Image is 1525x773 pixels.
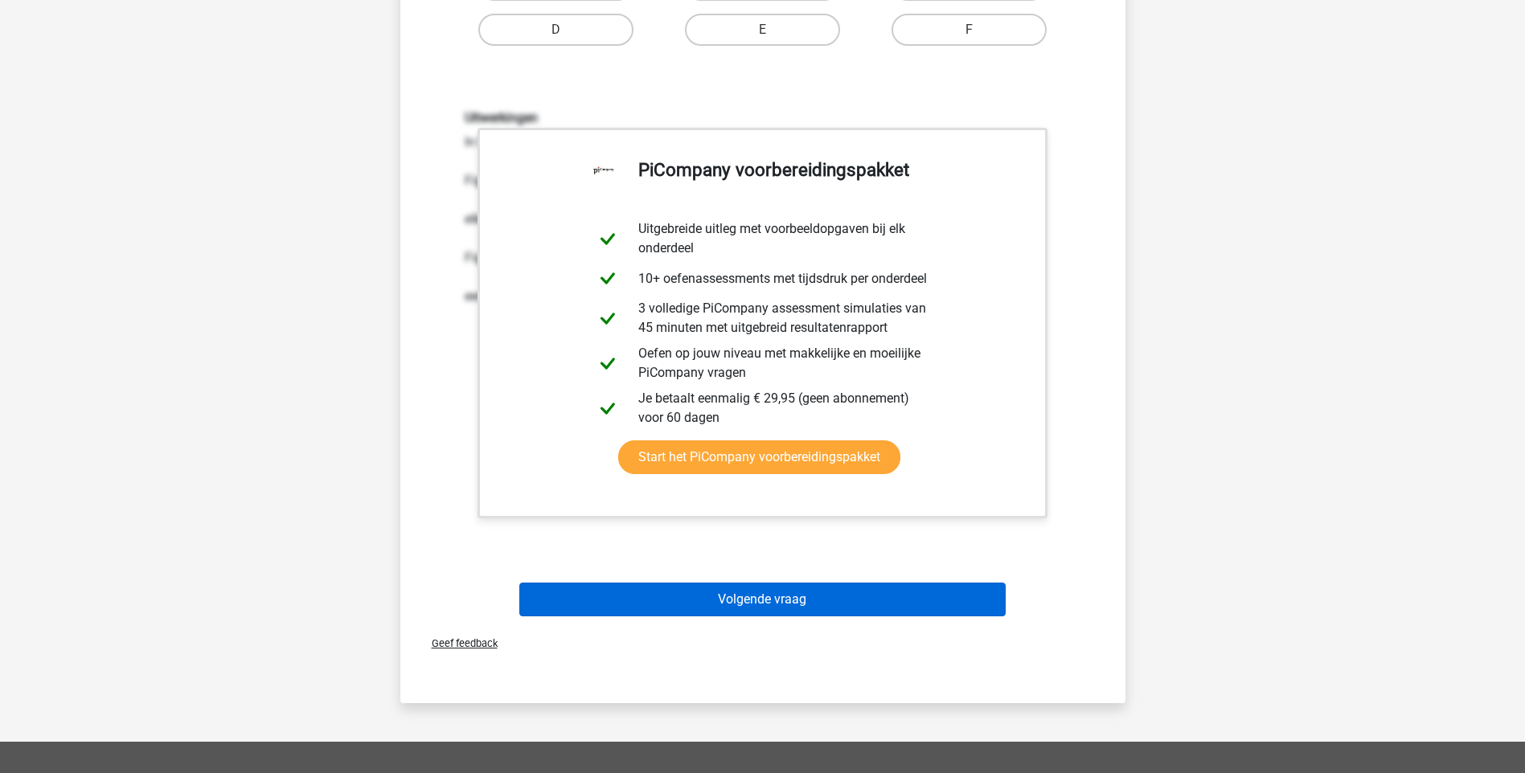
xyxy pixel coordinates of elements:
[618,440,900,474] a: Start het PiCompany voorbereidingspakket
[465,110,1061,125] h6: Uitwerkingen
[419,637,498,649] span: Geef feedback
[519,583,1006,616] button: Volgende vraag
[685,14,840,46] label: E
[478,14,633,46] label: D
[453,110,1073,305] div: In het eerste vierkant zie je 2 figuren: Figuur 1: een veelhoek met 9 zijden. Dit figuur heeft de...
[892,14,1047,46] label: F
